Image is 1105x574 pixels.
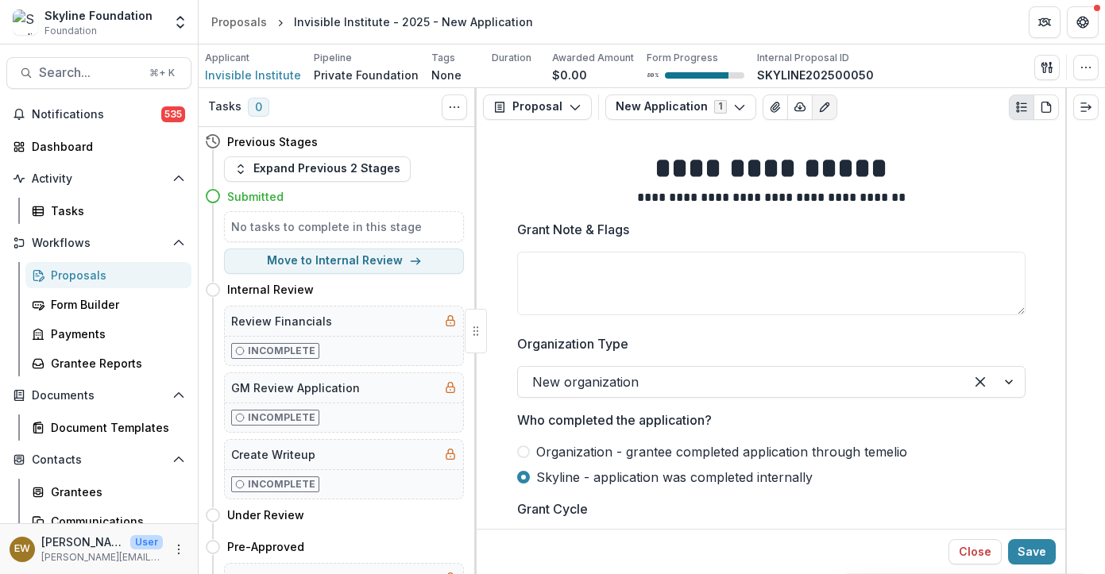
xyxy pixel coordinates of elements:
button: Toggle View Cancelled Tasks [442,94,467,120]
p: Internal Proposal ID [757,51,849,65]
button: More [169,540,188,559]
button: Notifications535 [6,102,191,127]
div: Skyline Foundation [44,7,153,24]
div: Proposals [51,267,179,283]
p: Tags [431,51,455,65]
button: Open Documents [6,383,191,408]
img: Skyline Foundation [13,10,38,35]
button: View Attached Files [763,94,788,120]
h4: Under Review [227,507,304,523]
p: Awarded Amount [552,51,634,65]
p: 80 % [647,70,659,81]
h4: Submitted [227,188,284,205]
p: Pipeline [314,51,352,65]
a: Proposals [205,10,273,33]
p: Incomplete [248,477,315,491]
a: Dashboard [6,133,191,160]
span: Documents [32,389,166,403]
h4: Previous Stages [227,133,318,150]
div: Eddie Whitfield [14,544,30,554]
span: Search... [39,65,140,80]
button: Get Help [1067,6,1099,38]
button: Expand Previous 2 Stages [224,156,411,182]
button: Open Activity [6,166,191,191]
p: Grant Cycle [517,499,588,518]
div: Payments [51,326,179,342]
button: Expand right [1073,94,1099,120]
h4: Internal Review [227,281,314,298]
span: Workflows [32,237,166,250]
p: Organization Type [517,334,628,353]
span: Contacts [32,453,166,467]
span: Skyline - application was completed internally [536,468,813,487]
p: Grant Note & Flags [517,220,629,239]
nav: breadcrumb [205,10,539,33]
a: Payments [25,321,191,347]
button: New Application1 [605,94,756,120]
a: Invisible Institute [205,67,301,83]
a: Form Builder [25,291,191,318]
a: Grantee Reports [25,350,191,376]
button: Plaintext view [1009,94,1034,120]
button: Edit as form [812,94,837,120]
h5: Review Financials [231,313,332,329]
a: Grantees [25,479,191,505]
span: Organization - grantee completed application through temelio [536,442,907,461]
h4: Pre-Approved [227,538,304,555]
div: Communications [51,513,179,530]
div: Clear selected options [968,369,993,395]
div: ⌘ + K [146,64,178,82]
button: Proposal [483,94,592,120]
button: Search... [6,57,191,89]
button: Open Workflows [6,230,191,256]
div: Grantee Reports [51,355,179,372]
p: Incomplete [248,410,315,425]
a: Communications [25,508,191,534]
button: Open entity switcher [169,6,191,38]
p: Private Foundation [314,67,419,83]
div: Document Templates [51,419,179,436]
div: Dashboard [32,138,179,155]
button: Move to Internal Review [224,248,464,274]
h5: No tasks to complete in this stage [231,218,457,235]
span: Notifications [32,108,161,121]
h5: GM Review Application [231,379,360,396]
h5: Create Writeup [231,446,315,463]
span: 0 [248,98,269,117]
div: Grantees [51,483,179,500]
h3: Tasks [208,100,241,114]
button: Close [949,539,1002,564]
p: [PERSON_NAME][EMAIL_ADDRESS][DOMAIN_NAME] [41,550,163,564]
p: Form Progress [647,51,718,65]
a: Proposals [25,262,191,288]
div: Tasks [51,202,179,219]
p: Incomplete [248,344,315,358]
p: None [431,67,462,83]
p: [PERSON_NAME] [41,534,124,550]
button: Open Contacts [6,447,191,472]
p: Applicant [205,51,249,65]
div: Proposals [211,13,267,30]
div: Invisible Institute - 2025 - New Application [294,13,533,30]
button: Partners [1029,6,1061,38]
p: Who completed the application? [517,410,712,430]
span: Activity [32,172,166,186]
div: Form Builder [51,296,179,313]
span: 535 [161,106,185,122]
a: Document Templates [25,414,191,441]
p: User [130,535,163,549]
p: Duration [492,51,531,65]
a: Tasks [25,198,191,224]
p: SKYLINE202500050 [757,67,874,83]
span: Foundation [44,24,97,38]
p: $0.00 [552,67,587,83]
button: PDF view [1034,94,1059,120]
button: Save [1008,539,1056,564]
